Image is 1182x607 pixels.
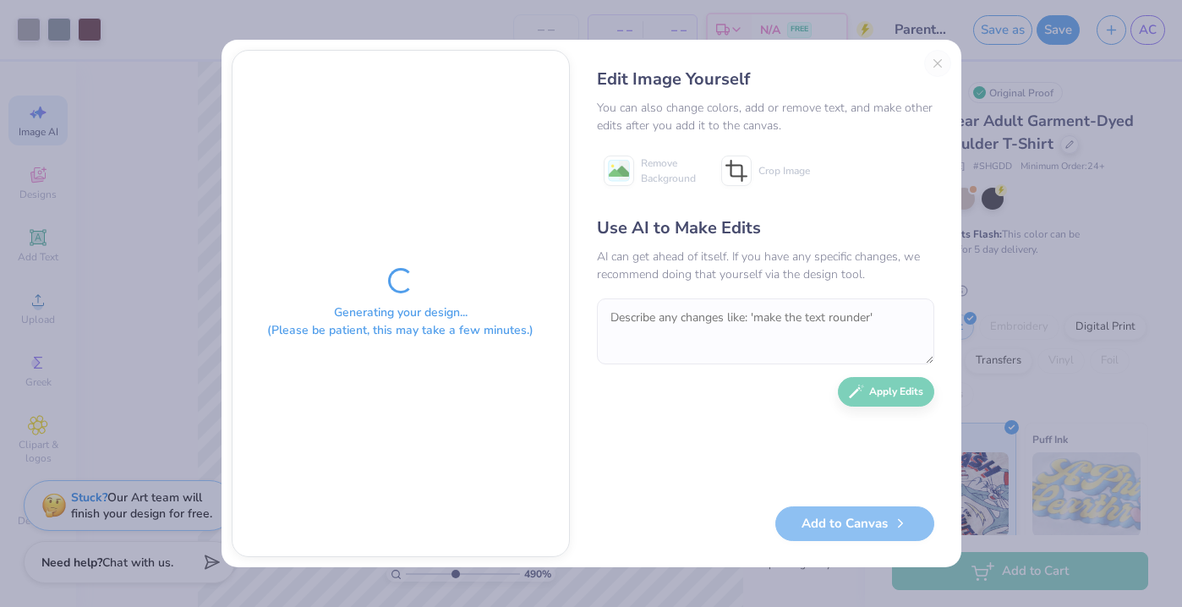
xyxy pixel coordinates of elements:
[267,303,534,339] div: Generating your design... (Please be patient, this may take a few minutes.)
[714,150,820,192] button: Crop Image
[597,150,703,192] button: Remove Background
[597,216,934,241] div: Use AI to Make Edits
[758,163,810,178] span: Crop Image
[641,156,696,186] span: Remove Background
[597,99,934,134] div: You can also change colors, add or remove text, and make other edits after you add it to the canvas.
[597,248,934,283] div: AI can get ahead of itself. If you have any specific changes, we recommend doing that yourself vi...
[597,67,934,92] div: Edit Image Yourself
